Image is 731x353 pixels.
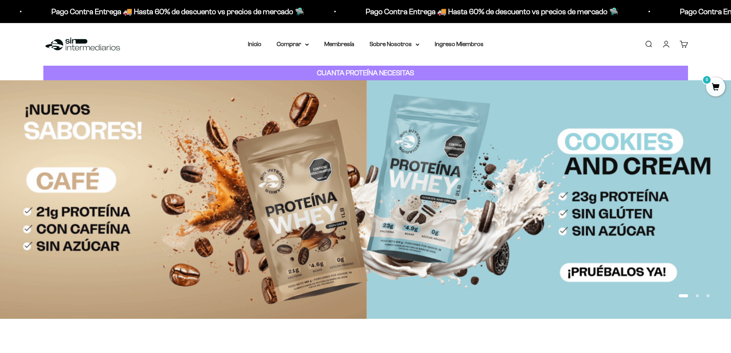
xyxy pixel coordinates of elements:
[706,83,725,92] a: 0
[324,41,354,47] a: Membresía
[277,39,309,49] summary: Comprar
[435,41,483,47] a: Ingreso Miembros
[317,69,414,77] strong: CUANTA PROTEÍNA NECESITAS
[364,5,617,18] p: Pago Contra Entrega 🚚 Hasta 60% de descuento vs precios de mercado 🛸
[50,5,303,18] p: Pago Contra Entrega 🚚 Hasta 60% de descuento vs precios de mercado 🛸
[702,75,711,85] mark: 0
[370,39,419,49] summary: Sobre Nosotros
[248,41,261,47] a: Inicio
